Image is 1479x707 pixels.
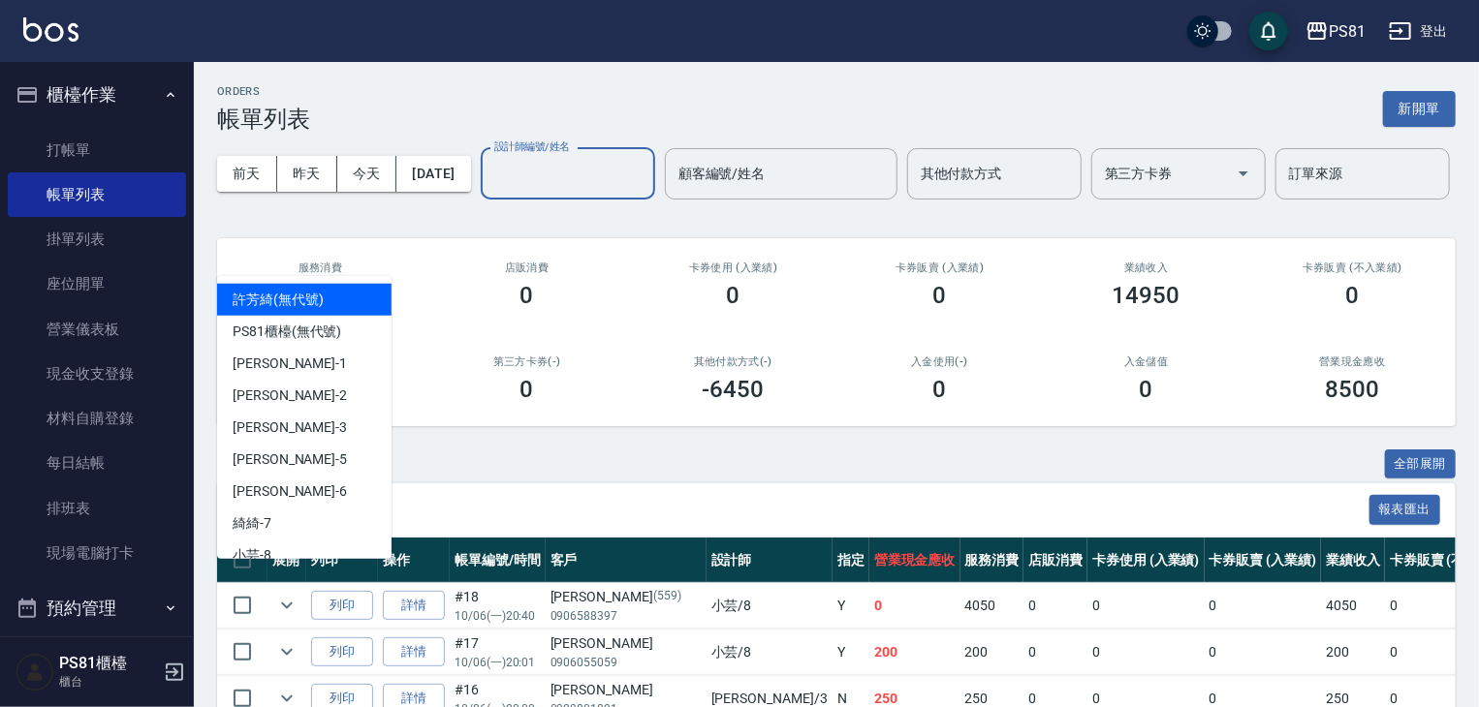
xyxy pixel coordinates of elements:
[59,654,158,673] h5: PS81櫃檯
[8,486,186,531] a: 排班表
[311,637,373,667] button: 列印
[1087,630,1205,675] td: 0
[233,322,341,342] span: PS81櫃檯 (無代號)
[551,633,702,654] div: [PERSON_NAME]
[383,637,445,667] a: 詳情
[933,376,947,403] h3: 0
[494,139,570,154] label: 設計師編號/姓名
[520,376,534,403] h3: 0
[653,587,681,607] p: (559)
[546,538,707,583] th: 客戶
[551,654,702,671] p: 0906055059
[447,355,607,368] h2: 第三方卡券(-)
[59,673,158,691] p: 櫃台
[450,630,546,675] td: #17
[450,538,546,583] th: 帳單編號/時間
[8,70,186,120] button: 櫃檯作業
[653,355,813,368] h2: 其他付款方式(-)
[455,654,541,671] p: 10/06 (一) 20:01
[707,583,833,629] td: 小芸 /8
[8,583,186,633] button: 預約管理
[1383,99,1456,117] a: 新開單
[8,172,186,217] a: 帳單列表
[8,128,186,172] a: 打帳單
[1087,538,1205,583] th: 卡券使用 (入業績)
[8,633,186,684] button: 報表及分析
[277,156,337,192] button: 昨天
[1249,12,1288,50] button: save
[272,591,301,620] button: expand row
[306,538,378,583] th: 列印
[23,17,79,42] img: Logo
[1273,261,1432,274] h2: 卡券販賣 (不入業績)
[1205,630,1322,675] td: 0
[1321,538,1385,583] th: 業績收入
[520,282,534,309] h3: 0
[1326,376,1380,403] h3: 8500
[16,653,54,692] img: Person
[1321,583,1385,629] td: 4050
[1383,91,1456,127] button: 新開單
[233,290,324,310] span: 許芳綺 (無代號)
[217,156,277,192] button: 前天
[960,538,1024,583] th: 服務消費
[240,261,400,274] h3: 服務消費
[960,630,1024,675] td: 200
[378,538,450,583] th: 操作
[1329,19,1366,44] div: PS81
[233,545,271,566] span: 小芸 -8
[1228,158,1259,189] button: Open
[217,85,310,98] h2: ORDERS
[1381,14,1456,49] button: 登出
[233,353,347,374] span: [PERSON_NAME] -1
[240,501,1369,520] span: 訂單列表
[1087,583,1205,629] td: 0
[727,282,740,309] h3: 0
[869,583,960,629] td: 0
[1385,449,1457,479] button: 全部展開
[551,607,702,625] p: 0906588397
[8,441,186,485] a: 每日結帳
[8,396,186,441] a: 材料自購登錄
[311,591,373,621] button: 列印
[233,513,271,534] span: 綺綺 -7
[1321,630,1385,675] td: 200
[396,156,470,192] button: [DATE]
[833,583,869,629] td: Y
[8,307,186,352] a: 營業儀表板
[1023,538,1087,583] th: 店販消費
[960,583,1024,629] td: 4050
[869,630,960,675] td: 200
[653,261,813,274] h2: 卡券使用 (入業績)
[1066,355,1226,368] h2: 入金儲值
[447,261,607,274] h2: 店販消費
[703,376,765,403] h3: -6450
[1023,630,1087,675] td: 0
[707,538,833,583] th: 設計師
[217,106,310,133] h3: 帳單列表
[383,591,445,621] a: 詳情
[1023,583,1087,629] td: 0
[272,637,301,666] button: expand row
[869,538,960,583] th: 營業現金應收
[833,538,869,583] th: 指定
[833,630,869,675] td: Y
[1066,261,1226,274] h2: 業績收入
[860,261,1020,274] h2: 卡券販賣 (入業績)
[233,481,347,502] span: [PERSON_NAME] -6
[233,417,347,438] span: [PERSON_NAME] -3
[267,538,306,583] th: 展開
[551,680,702,700] div: [PERSON_NAME]
[8,217,186,261] a: 掛單列表
[233,449,347,470] span: [PERSON_NAME] -5
[8,531,186,575] a: 現場電腦打卡
[8,261,186,306] a: 座位開單
[1369,495,1441,525] button: 報表匯出
[233,385,347,406] span: [PERSON_NAME] -2
[450,583,546,629] td: #18
[551,587,702,607] div: [PERSON_NAME]
[707,630,833,675] td: 小芸 /8
[1140,376,1153,403] h3: 0
[1205,538,1322,583] th: 卡券販賣 (入業績)
[1298,12,1373,51] button: PS81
